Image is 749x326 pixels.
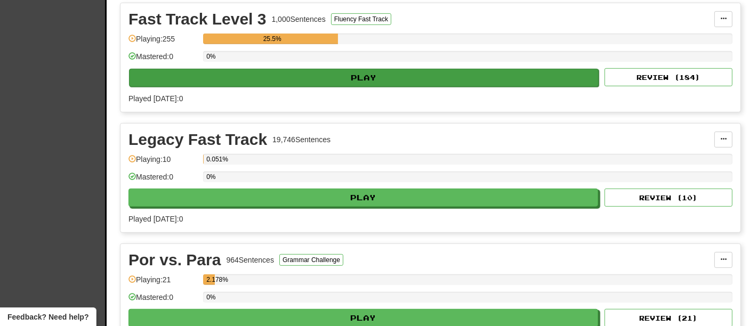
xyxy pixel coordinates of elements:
[128,172,198,189] div: Mastered: 0
[272,14,326,25] div: 1,000 Sentences
[7,312,88,322] span: Open feedback widget
[128,132,267,148] div: Legacy Fast Track
[129,69,599,87] button: Play
[331,13,391,25] button: Fluency Fast Track
[128,252,221,268] div: Por vs. Para
[226,255,274,265] div: 964 Sentences
[605,68,732,86] button: Review (184)
[605,189,732,207] button: Review (10)
[206,274,214,285] div: 2.178%
[128,34,198,51] div: Playing: 255
[206,34,338,44] div: 25.5%
[128,274,198,292] div: Playing: 21
[272,134,331,145] div: 19,746 Sentences
[279,254,343,266] button: Grammar Challenge
[128,292,198,309] div: Mastered: 0
[128,51,198,69] div: Mastered: 0
[128,189,598,207] button: Play
[128,94,183,103] span: Played [DATE]: 0
[128,154,198,172] div: Playing: 10
[128,11,267,27] div: Fast Track Level 3
[128,215,183,223] span: Played [DATE]: 0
